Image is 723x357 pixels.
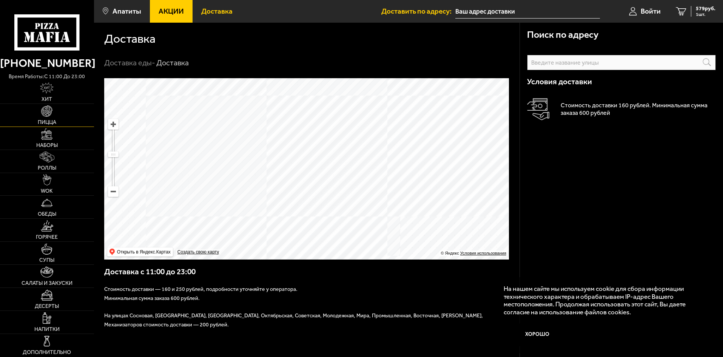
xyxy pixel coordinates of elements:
[381,8,455,15] span: Доставить по адресу:
[34,327,60,332] span: Напитки
[35,304,59,309] span: Десерты
[527,78,716,86] h3: Условия доставки
[117,247,171,257] ymaps: Открыть в Яндекс.Картах
[696,6,715,11] span: 579 руб.
[527,98,549,121] img: Оплата доставки
[104,33,156,45] h1: Доставка
[201,8,233,15] span: Доставка
[504,285,701,316] p: На нашем сайте мы используем cookie для сбора информации технического характера и обрабатываем IP...
[22,281,72,286] span: Салаты и закуски
[561,102,716,117] p: Стоимость доставки 160 рублей. Минимальная сумма заказа 600 рублей
[104,312,483,328] span: На улицах Сосновая, [GEOGRAPHIC_DATA], [GEOGRAPHIC_DATA], Октябрьская, Советская, Молодежная, Мир...
[107,247,173,257] ymaps: Открыть в Яндекс.Картах
[38,165,56,171] span: Роллы
[696,12,715,17] span: 1 шт.
[455,5,600,19] input: Ваш адрес доставки
[104,295,200,301] span: Минимальная сумма заказа 600 рублей.
[176,249,220,255] a: Создать свою карту
[641,8,661,15] span: Войти
[38,212,56,217] span: Обеды
[441,251,459,255] ymaps: © Яндекс
[36,235,58,240] span: Горячее
[104,58,155,67] a: Доставка еды-
[104,286,298,292] span: Стоимость доставки — 160 и 250 рублей, подробности уточняйте у оператора.
[460,251,506,255] a: Условия использования
[156,58,189,68] div: Доставка
[159,8,184,15] span: Акции
[504,323,572,346] button: Хорошо
[104,266,510,285] h3: Доставка с 11:00 до 23:00
[527,55,716,70] input: Введите название улицы
[113,8,141,15] span: Апатиты
[23,350,71,355] span: Дополнительно
[527,30,598,40] h3: Поиск по адресу
[39,258,54,263] span: Супы
[41,189,53,194] span: WOK
[42,97,52,102] span: Хит
[38,120,56,125] span: Пицца
[36,143,58,148] span: Наборы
